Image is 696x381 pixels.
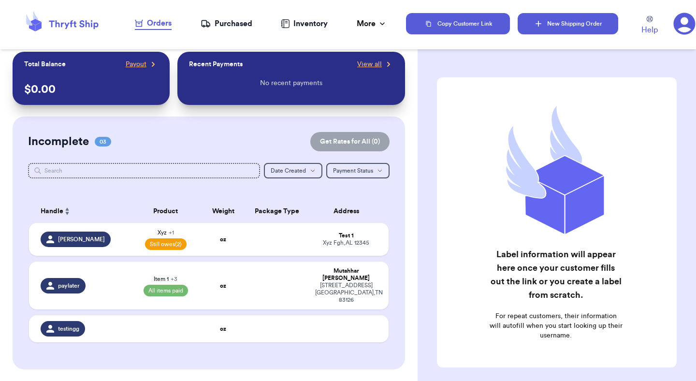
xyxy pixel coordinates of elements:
h2: Incomplete [28,134,89,149]
th: Weight [202,200,245,223]
div: Xyz Fgh , AL 12345 [315,239,377,247]
span: + 1 [169,230,174,235]
a: Orders [135,17,172,30]
span: Payout [126,59,146,69]
span: + 3 [171,276,177,282]
span: Help [641,24,658,36]
span: All items paid [144,285,188,296]
h2: Label information will appear here once your customer fills out the link or you create a label fr... [489,248,623,302]
span: 03 [95,137,111,147]
p: No recent payments [260,78,322,88]
button: Sort ascending [63,205,71,217]
button: Copy Customer Link [406,13,510,34]
div: Orders [135,17,172,29]
span: Payment Status [333,168,373,174]
input: Search [28,163,260,178]
button: Date Created [264,163,322,178]
div: Mutahhar [PERSON_NAME] [315,267,377,282]
div: Test 1 [315,232,377,239]
th: Package Type [245,200,309,223]
span: Still owes (2) [145,238,187,250]
strong: oz [220,283,226,289]
span: testingg [58,325,79,333]
span: paylater [58,282,80,290]
button: Get Rates for All (0) [310,132,390,151]
strong: oz [220,236,226,242]
span: View all [357,59,382,69]
a: Purchased [201,18,252,29]
p: Recent Payments [189,59,243,69]
span: Xyz [158,229,174,236]
th: Product [130,200,202,223]
span: Handle [41,206,63,217]
div: More [357,18,387,29]
a: Payout [126,59,158,69]
button: New Shipping Order [518,13,618,34]
button: Payment Status [326,163,390,178]
span: Date Created [271,168,306,174]
p: $ 0.00 [24,82,158,97]
strong: oz [220,326,226,332]
th: Address [309,200,389,223]
p: Total Balance [24,59,66,69]
span: [PERSON_NAME] [58,235,105,243]
span: Item 1 [154,275,177,283]
a: Help [641,16,658,36]
div: [STREET_ADDRESS] [GEOGRAPHIC_DATA] , TN 83126 [315,282,377,304]
a: View all [357,59,393,69]
p: For repeat customers, their information will autofill when you start looking up their username. [489,311,623,340]
a: Inventory [281,18,328,29]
